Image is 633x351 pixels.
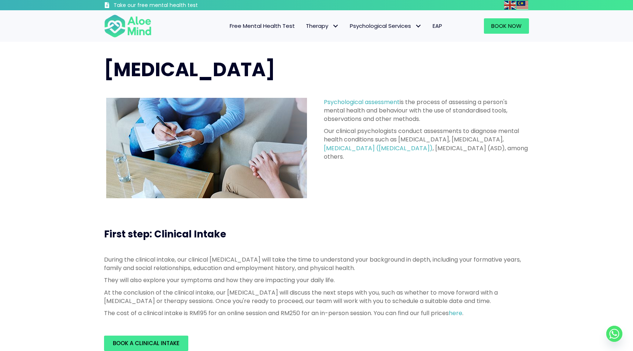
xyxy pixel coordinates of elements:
[517,1,528,10] img: ms
[517,1,529,9] a: Malay
[330,21,341,32] span: Therapy: submenu
[324,127,529,161] p: Our clinical psychologists conduct assessments to diagnose mental health conditions such as [MEDI...
[104,288,529,305] p: At the conclusion of the clinical intake, our [MEDICAL_DATA] will discuss the next steps with you...
[449,309,462,317] a: here
[106,98,307,198] img: psychological assessment
[504,1,517,9] a: English
[344,18,427,34] a: Psychological ServicesPsychological Services: submenu
[230,22,295,30] span: Free Mental Health Test
[104,309,529,317] p: The cost of a clinical intake is RM195 for an online session and RM250 for an in-person session. ...
[300,18,344,34] a: TherapyTherapy: submenu
[324,98,529,123] p: is the process of assessing a person's mental health and behaviour with the use of standardised t...
[433,22,442,30] span: EAP
[161,18,448,34] nav: Menu
[104,255,529,272] p: During the clinical intake, our clinical [MEDICAL_DATA] will take the time to understand your bac...
[224,18,300,34] a: Free Mental Health Test
[504,1,516,10] img: en
[113,339,179,347] span: Book a Clinical Intake
[413,21,423,32] span: Psychological Services: submenu
[104,228,226,241] span: First step: Clinical Intake
[114,2,237,9] h3: Take our free mental health test
[350,22,422,30] span: Psychological Services
[324,144,433,152] a: [MEDICAL_DATA] ([MEDICAL_DATA])
[104,276,529,284] p: They will also explore your symptoms and how they are impacting your daily life.
[306,22,339,30] span: Therapy
[104,56,275,83] span: [MEDICAL_DATA]
[427,18,448,34] a: EAP
[104,2,237,10] a: Take our free mental health test
[491,22,522,30] span: Book Now
[104,14,152,38] img: Aloe mind Logo
[484,18,529,34] a: Book Now
[606,326,622,342] a: Whatsapp
[324,98,400,106] a: Psychological assessment
[104,336,188,351] a: Book a Clinical Intake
